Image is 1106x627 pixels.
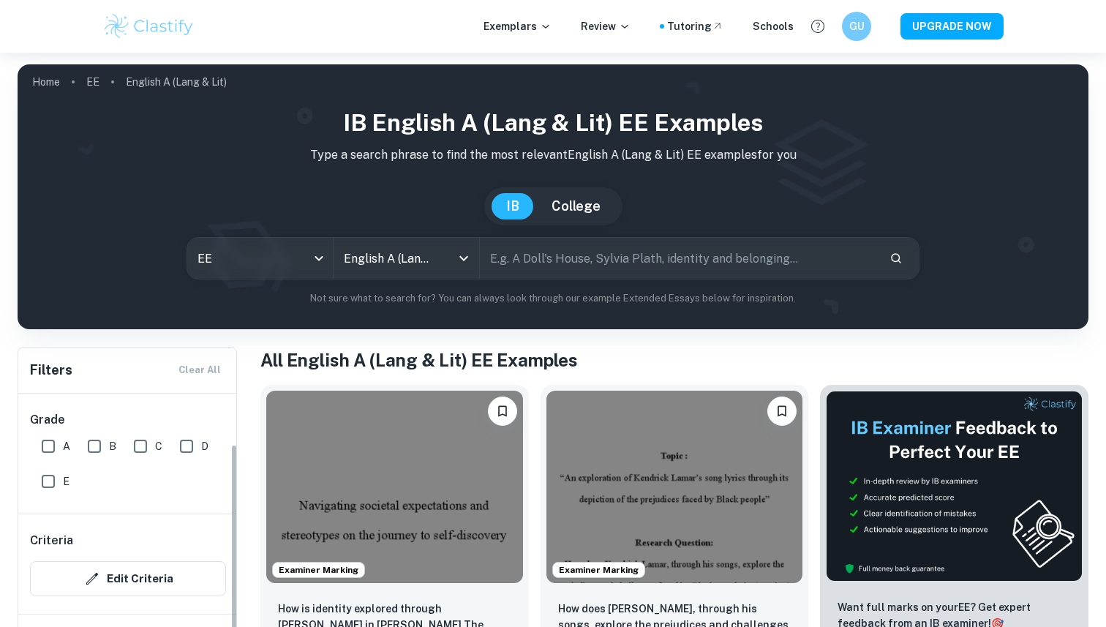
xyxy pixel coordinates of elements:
[63,438,70,454] span: A
[126,74,227,90] p: English A (Lang & Lit)
[546,391,803,583] img: English A (Lang & Lit) EE example thumbnail: How does Kendrick Lamar, through his son
[842,12,871,41] button: GU
[900,13,1004,40] button: UPGRADE NOW
[553,563,644,577] span: Examiner Marking
[29,291,1077,306] p: Not sure what to search for? You can always look through our example Extended Essays below for in...
[484,18,552,34] p: Exemplars
[492,193,534,219] button: IB
[18,64,1088,329] img: profile cover
[102,12,195,41] img: Clastify logo
[537,193,615,219] button: College
[109,438,116,454] span: B
[581,18,631,34] p: Review
[273,563,364,577] span: Examiner Marking
[30,532,73,549] h6: Criteria
[767,397,797,426] button: Bookmark
[884,246,908,271] button: Search
[805,14,830,39] button: Help and Feedback
[488,397,517,426] button: Bookmark
[826,391,1083,582] img: Thumbnail
[86,72,99,92] a: EE
[753,18,794,34] a: Schools
[187,238,333,279] div: EE
[201,438,208,454] span: D
[32,72,60,92] a: Home
[260,347,1088,373] h1: All English A (Lang & Lit) EE Examples
[266,391,523,583] img: English A (Lang & Lit) EE example thumbnail: How is identity explored through Deming
[155,438,162,454] span: C
[480,238,878,279] input: E.g. A Doll's House, Sylvia Plath, identity and belonging...
[30,561,226,596] button: Edit Criteria
[30,411,226,429] h6: Grade
[63,473,69,489] span: E
[667,18,723,34] a: Tutoring
[454,248,474,269] button: Open
[29,105,1077,140] h1: IB English A (Lang & Lit) EE examples
[29,146,1077,164] p: Type a search phrase to find the most relevant English A (Lang & Lit) EE examples for you
[849,18,865,34] h6: GU
[30,360,72,380] h6: Filters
